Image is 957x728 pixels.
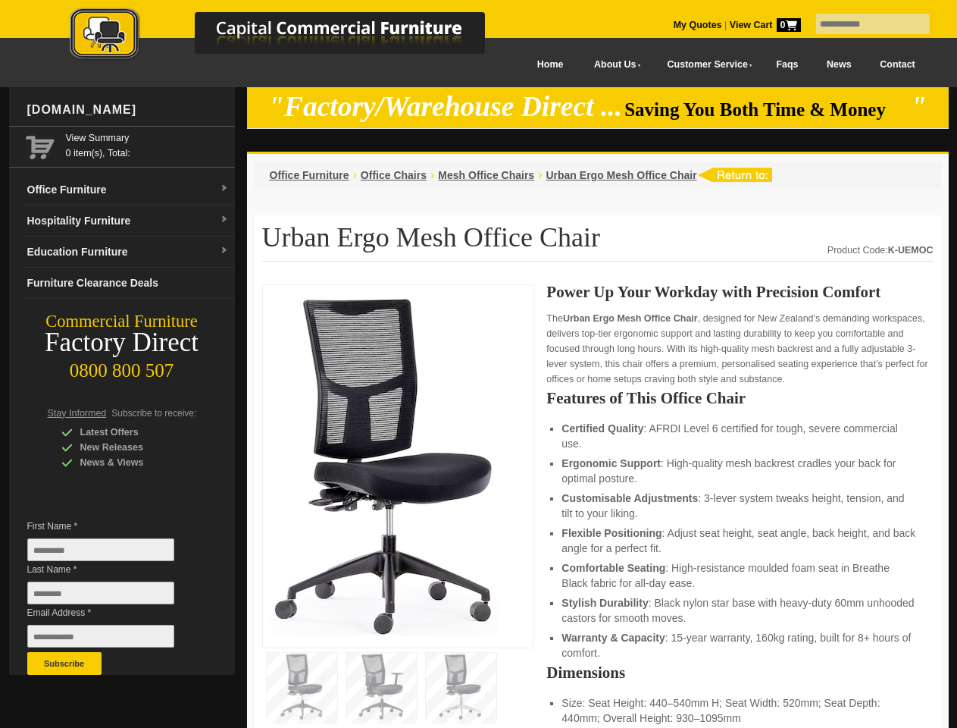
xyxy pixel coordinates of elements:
[28,8,558,63] img: Capital Commercial Furniture Logo
[21,87,235,133] div: [DOMAIN_NAME]
[61,425,205,440] div: Latest Offers
[61,440,205,455] div: New Releases
[561,595,918,626] li: : Black nylon star base with heavy-duty 60mm unhooded castors for smooth moves.
[561,421,918,451] li: : AFRDI Level 6 certified for tough, severe commercial use.
[27,652,102,675] button: Subscribe
[66,130,229,146] a: View Summary
[353,168,357,183] li: ›
[361,169,427,181] a: Office Chairs
[561,527,661,539] strong: Flexible Positioning
[271,293,498,635] img: Urban Ergo Mesh Office Chair – mesh office seat with ergonomic back for NZ workspaces.
[220,215,229,224] img: dropdown
[865,48,929,82] a: Contact
[21,237,235,268] a: Education Furnituredropdown
[48,408,107,419] span: Stay Informed
[27,538,174,561] input: First Name *
[561,456,918,486] li: : High-quality mesh backrest cradles your back for optimal posture.
[563,313,698,324] strong: Urban Ergo Mesh Office Chair
[268,91,622,122] em: "Factory/Warehouse Direct ...
[9,332,235,353] div: Factory Direct
[66,130,229,158] span: 0 item(s), Total:
[561,491,918,521] li: : 3-lever system tweaks height, tension, and tilt to your liking.
[827,243,934,258] div: Product Code:
[27,562,197,577] span: Last Name *
[911,91,927,122] em: "
[812,48,865,82] a: News
[27,605,197,620] span: Email Address *
[438,169,534,181] a: Mesh Office Chairs
[111,408,196,419] span: Subscribe to receive:
[561,630,918,661] li: : 15-year warranty, 160kg rating, built for 8+ hours of comfort.
[546,665,933,680] h2: Dimensions
[546,391,933,406] h2: Features of This Office Chair
[561,597,648,609] strong: Stylish Durability
[546,311,933,387] p: The , designed for New Zealand’s demanding workspaces, delivers top-tier ergonomic support and la...
[561,562,665,574] strong: Comfortable Seating
[777,18,801,32] span: 0
[727,20,800,30] a: View Cart0
[27,519,197,534] span: First Name *
[762,48,813,82] a: Faqs
[28,8,558,67] a: Capital Commercial Furniture Logo
[624,99,909,120] span: Saving You Both Time & Money
[561,492,698,504] strong: Customisable Adjustments
[697,168,772,182] img: return to
[21,268,235,299] a: Furniture Clearance Deals
[650,48,762,82] a: Customer Service
[561,560,918,591] li: : High-resistance moulded foam seat in Breathe Black fabric for all-day ease.
[61,455,205,470] div: News & Views
[9,353,235,381] div: 0800 800 507
[674,20,722,30] a: My Quotes
[27,582,174,604] input: Last Name *
[220,246,229,256] img: dropdown
[561,422,643,435] strong: Certified Quality
[27,625,174,648] input: Email Address *
[21,174,235,206] a: Office Furnituredropdown
[561,457,661,469] strong: Ergonomic Support
[730,20,801,30] strong: View Cart
[220,184,229,193] img: dropdown
[546,284,933,300] h2: Power Up Your Workday with Precision Comfort
[561,632,665,644] strong: Warranty & Capacity
[262,223,934,262] h1: Urban Ergo Mesh Office Chair
[577,48,650,82] a: About Us
[538,168,542,183] li: ›
[270,169,349,181] a: Office Furniture
[561,526,918,556] li: : Adjust seat height, seat angle, back height, and back angle for a perfect fit.
[888,245,934,256] strong: K-UEMOC
[21,206,235,237] a: Hospitality Furnituredropdown
[430,168,434,183] li: ›
[546,169,696,181] a: Urban Ergo Mesh Office Chair
[9,311,235,332] div: Commercial Furniture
